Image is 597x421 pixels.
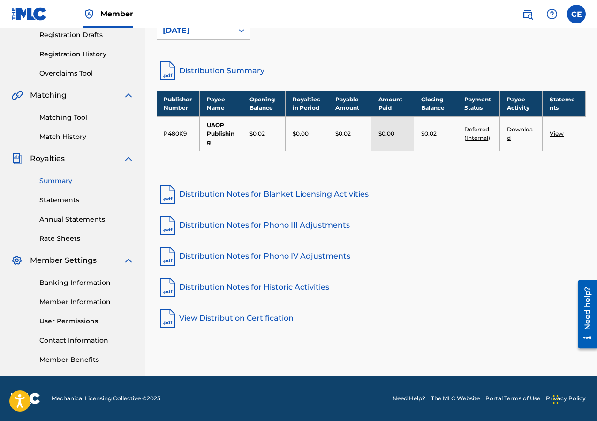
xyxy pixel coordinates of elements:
[163,25,227,36] div: [DATE]
[546,394,586,403] a: Privacy Policy
[293,130,309,138] p: $0.00
[39,132,134,142] a: Match History
[157,276,179,299] img: pdf
[157,60,586,82] a: Distribution Summary
[11,7,47,21] img: MLC Logo
[157,214,586,237] a: Distribution Notes for Phono III Adjustments
[39,49,134,59] a: Registration History
[518,5,537,23] a: Public Search
[157,307,586,329] a: View Distribution Certification
[39,336,134,345] a: Contact Information
[157,116,199,151] td: P480K9
[123,153,134,164] img: expand
[242,91,285,116] th: Opening Balance
[553,385,559,413] div: Drag
[550,130,564,137] a: View
[11,255,23,266] img: Member Settings
[39,176,134,186] a: Summary
[83,8,95,20] img: Top Rightsholder
[157,245,586,268] a: Distribution Notes for Phono IV Adjustments
[550,376,597,421] iframe: Chat Widget
[157,307,179,329] img: pdf
[11,153,23,164] img: Royalties
[157,91,199,116] th: Publisher Number
[328,91,371,116] th: Payable Amount
[500,91,543,116] th: Payee Activity
[464,126,490,141] a: Deferred (Internal)
[39,316,134,326] a: User Permissions
[39,278,134,288] a: Banking Information
[457,91,499,116] th: Payment Status
[485,394,540,403] a: Portal Terms of Use
[30,255,97,266] span: Member Settings
[157,183,179,206] img: pdf
[421,130,437,138] p: $0.02
[157,60,179,82] img: distribution-summary-pdf
[123,255,134,266] img: expand
[249,130,265,138] p: $0.02
[100,8,133,19] span: Member
[11,393,40,404] img: logo
[157,214,179,237] img: pdf
[199,116,242,151] td: UAOP Publishing
[157,276,586,299] a: Distribution Notes for Historic Activities
[371,91,414,116] th: Amount Paid
[157,245,179,268] img: pdf
[30,153,65,164] span: Royalties
[199,91,242,116] th: Payee Name
[522,8,533,20] img: search
[393,394,425,403] a: Need Help?
[571,276,597,352] iframe: Resource Center
[543,91,586,116] th: Statements
[39,214,134,224] a: Annual Statements
[39,113,134,122] a: Matching Tool
[39,234,134,244] a: Rate Sheets
[431,394,480,403] a: The MLC Website
[39,195,134,205] a: Statements
[39,69,134,78] a: Overclaims Tool
[414,91,457,116] th: Closing Balance
[507,126,533,141] a: Download
[335,130,351,138] p: $0.02
[543,5,561,23] div: Help
[378,130,394,138] p: $0.00
[567,5,586,23] div: User Menu
[123,90,134,101] img: expand
[52,394,160,403] span: Mechanical Licensing Collective © 2025
[11,90,23,101] img: Matching
[39,355,134,365] a: Member Benefits
[285,91,328,116] th: Royalties in Period
[157,183,586,206] a: Distribution Notes for Blanket Licensing Activities
[39,297,134,307] a: Member Information
[39,30,134,40] a: Registration Drafts
[546,8,558,20] img: help
[30,90,67,101] span: Matching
